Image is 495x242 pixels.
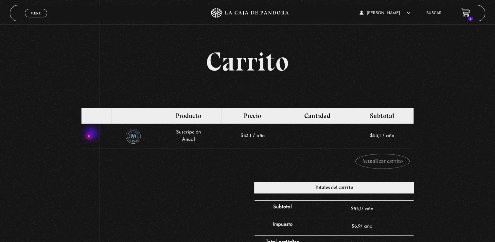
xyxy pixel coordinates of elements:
[176,130,201,135] span: Suscripción
[253,133,265,138] span: / año
[370,133,373,138] span: $
[350,207,361,212] span: 53,1
[255,200,310,218] th: Subtotal
[85,132,93,140] a: Eliminar Suscripción Anual del carrito
[382,133,394,138] span: / año
[468,17,473,21] span: 1
[176,130,201,143] a: Suscripción Anual
[360,11,411,15] span: [PERSON_NAME]
[426,11,442,15] a: Buscar
[240,133,251,138] bdi: 53,1
[310,218,414,235] td: / año
[81,49,414,75] h1: Carrito
[221,108,284,124] th: Precio
[310,200,414,218] td: / año
[461,9,470,17] a: 1
[255,218,310,235] th: Impuesto
[351,224,361,229] span: 6,9
[254,182,414,193] h2: Totales del carrito
[240,133,243,138] span: $
[351,108,414,124] th: Subtotal
[350,207,353,212] span: $
[355,154,410,169] button: Actualizar carrito
[284,108,351,124] th: Cantidad
[370,133,381,138] bdi: 53,1
[351,224,354,229] span: $
[28,17,44,21] span: Cerrar
[156,108,221,124] th: Producto
[30,11,41,15] span: Menu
